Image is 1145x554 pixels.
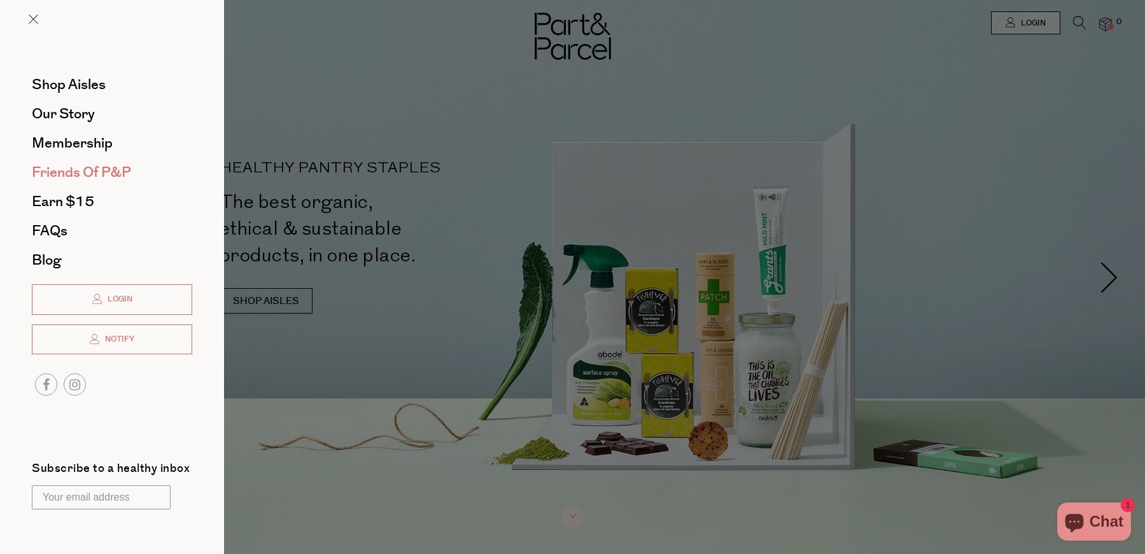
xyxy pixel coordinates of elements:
[32,107,192,121] a: Our Story
[32,104,95,124] span: Our Story
[104,294,132,305] span: Login
[32,253,192,267] a: Blog
[32,133,113,153] span: Membership
[102,334,134,345] span: Notify
[32,74,106,95] span: Shop Aisles
[32,165,192,179] a: Friends of P&P
[32,485,171,509] input: Your email address
[32,284,192,315] a: Login
[32,224,192,238] a: FAQs
[1053,502,1135,544] inbox-online-store-chat: Shopify online store chat
[32,195,192,209] a: Earn $15
[32,463,190,479] label: Subscribe to a healthy inbox
[32,136,192,150] a: Membership
[32,250,61,270] span: Blog
[32,221,67,241] span: FAQs
[32,191,94,212] span: Earn $15
[32,162,131,183] span: Friends of P&P
[32,324,192,355] a: Notify
[32,78,192,92] a: Shop Aisles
